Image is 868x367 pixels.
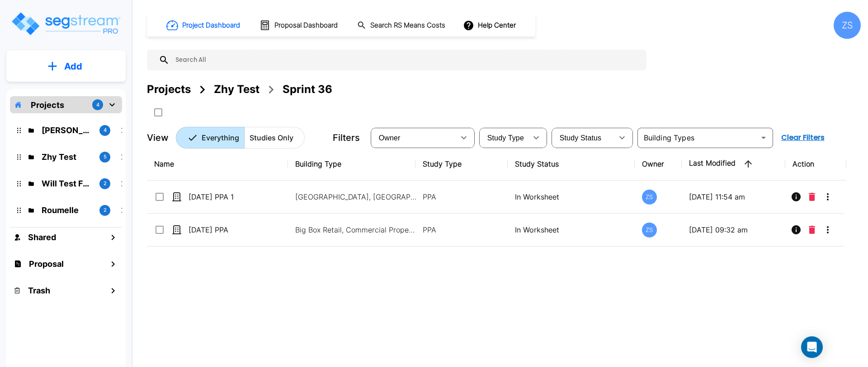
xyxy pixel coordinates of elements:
[283,81,332,98] div: Sprint 36
[288,148,415,181] th: Building Type
[560,134,602,142] span: Study Status
[176,127,245,149] button: Everything
[689,224,778,235] p: [DATE] 09:32 am
[182,20,240,31] h1: Project Dashboard
[295,224,417,235] p: Big Box Retail, Commercial Property Site
[202,132,239,143] p: Everything
[42,124,92,136] p: QA Emmanuel
[250,132,293,143] p: Studies Only
[147,131,169,144] p: View
[415,148,508,181] th: Study Type
[757,131,770,144] button: Open
[149,103,167,121] button: SelectAll
[787,188,805,206] button: Info
[42,204,92,216] p: Roumelle
[834,12,861,39] div: ZS
[28,284,50,297] h1: Trash
[163,15,245,35] button: Project Dashboard
[805,221,819,239] button: Delete
[42,151,92,163] p: Zhy Test
[6,53,126,79] button: Add
[147,148,288,181] th: Name
[805,188,819,206] button: Delete
[373,125,455,150] div: Select
[423,191,500,202] p: PPA
[10,11,121,37] img: Logo
[423,224,500,235] p: PPA
[104,206,107,214] p: 2
[28,231,56,243] h1: Shared
[170,50,642,70] input: Search All
[508,148,635,181] th: Study Status
[682,148,785,181] th: Last Modified
[354,17,450,34] button: Search RS Means Costs
[689,191,778,202] p: [DATE] 11:54 am
[487,134,524,142] span: Study Type
[785,148,846,181] th: Action
[42,177,92,190] p: Will Test Folder
[244,127,305,149] button: Studies Only
[333,131,360,144] p: Filters
[461,17,519,34] button: Help Center
[379,134,401,142] span: Owner
[29,258,64,270] h1: Proposal
[640,131,755,144] input: Building Types
[189,224,279,235] p: [DATE] PPA
[370,20,445,31] h1: Search RS Means Costs
[515,191,627,202] p: In Worksheet
[819,188,837,206] button: More-Options
[801,336,823,358] div: Open Intercom Messenger
[553,125,613,150] div: Select
[189,191,279,202] p: [DATE] PPA 1
[214,81,259,98] div: Zhy Test
[635,148,682,181] th: Owner
[481,125,527,150] div: Select
[787,221,805,239] button: Info
[515,224,627,235] p: In Worksheet
[147,81,191,98] div: Projects
[642,190,657,204] div: ZS
[176,127,305,149] div: Platform
[31,99,64,111] p: Projects
[96,101,99,109] p: 4
[104,153,107,161] p: 5
[295,191,417,202] p: [GEOGRAPHIC_DATA], [GEOGRAPHIC_DATA]
[642,223,657,237] div: ZS
[104,126,107,134] p: 4
[104,180,107,187] p: 2
[778,129,828,147] button: Clear Filters
[274,20,338,31] h1: Proposal Dashboard
[256,16,343,35] button: Proposal Dashboard
[64,60,82,73] p: Add
[819,221,837,239] button: More-Options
